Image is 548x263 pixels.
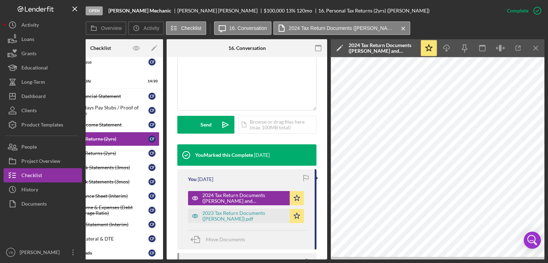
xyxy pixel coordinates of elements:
[21,182,38,198] div: History
[4,154,82,168] button: Project Overview
[56,136,148,142] div: Personal Tax Returns (2yrs)
[4,75,82,89] button: Long-Term
[21,118,63,134] div: Product Templates
[18,245,64,261] div: [PERSON_NAME]
[148,58,156,66] div: C F
[4,61,82,75] button: Educational
[148,221,156,228] div: C F
[188,191,304,205] button: 2024 Tax Return Documents ([PERSON_NAME] and [PERSON_NAME]).pdf
[56,59,148,65] div: Eligibility Phase
[148,207,156,214] div: C F
[56,165,148,170] div: Personal Bank Statements (3mos)
[202,192,286,204] div: 2024 Tax Return Documents ([PERSON_NAME] and [PERSON_NAME]).pdf
[148,164,156,171] div: C F
[507,4,528,18] div: Complete
[101,25,122,31] label: Overview
[42,132,159,146] a: Personal Tax Returns (2yrs)CF
[4,32,82,46] button: Loans
[202,210,286,222] div: 2023 Tax Return Documents ([PERSON_NAME]).pdf
[56,179,148,185] div: Business Bank Statements (3mos)
[42,175,159,189] a: Business Bank Statements (3mos)CF
[296,8,312,14] div: 120 mo
[4,245,82,259] button: YB[PERSON_NAME]
[4,103,82,118] button: Clients
[56,250,148,256] div: Use of Proceeds
[4,46,82,61] button: Grants
[21,75,45,91] div: Long-Term
[349,42,416,54] div: 2024 Tax Return Documents ([PERSON_NAME] and [PERSON_NAME]).pdf
[42,160,159,175] a: Personal Bank Statements (3mos)CF
[195,152,253,158] div: You Marked this Complete
[188,209,304,223] button: 2023 Tax Return Documents ([PERSON_NAME]).pdf
[21,61,48,77] div: Educational
[166,21,206,35] button: Checklist
[206,236,245,242] span: Move Documents
[42,89,159,103] a: Personal Financial StatementCF
[4,18,82,32] button: Activity
[148,192,156,200] div: C F
[148,249,156,257] div: C F
[214,21,272,35] button: 16. Conversation
[148,121,156,128] div: C F
[21,154,60,170] div: Project Overview
[56,150,148,156] div: Business Tax Returns (2yrs)
[21,168,42,184] div: Checklist
[229,25,267,31] label: 16. Conversation
[4,140,82,154] button: People
[273,21,410,35] button: 2024 Tax Return Documents ([PERSON_NAME] and [PERSON_NAME]).pdf
[21,32,34,48] div: Loans
[148,178,156,185] div: C F
[42,55,159,69] a: Eligibility PhaseCF
[4,89,82,103] button: Dashboard
[21,89,46,105] div: Dashboard
[42,203,159,217] a: Business Income & Expenses (Debt Service Coverage Ratio)CF
[148,235,156,242] div: C F
[143,25,159,31] label: Activity
[228,45,266,51] div: 16. Conversation
[188,176,197,182] div: You
[56,122,148,128] div: Household Income Statement
[21,18,39,34] div: Activity
[4,118,82,132] a: Product Templates
[128,21,164,35] button: Activity
[42,189,159,203] a: Business Balance Sheet (Interim)CF
[42,146,159,160] a: Business Tax Returns (2yrs)CF
[42,217,159,232] a: Profit & Loss Statement (Interim)CF
[524,232,541,249] div: Open Intercom Messenger
[9,251,13,254] text: YB
[4,182,82,197] button: History
[177,116,234,134] button: Send
[42,232,159,246] a: Business Collateral & DTECF
[42,103,159,118] a: Previous 30 days Pay Stubs / Proof of Other IncomeCF
[286,8,295,14] div: 13 %
[500,4,544,18] button: Complete
[4,168,82,182] button: Checklist
[56,105,148,116] div: Previous 30 days Pay Stubs / Proof of Other Income
[86,21,126,35] button: Overview
[21,46,36,62] div: Grants
[90,45,111,51] div: Checklist
[318,8,430,14] div: 16. Personal Tax Returns (2yrs) ([PERSON_NAME])
[145,79,158,83] div: 14 / 20
[4,197,82,211] button: Documents
[21,140,37,156] div: People
[148,93,156,100] div: C F
[289,25,396,31] label: 2024 Tax Return Documents ([PERSON_NAME] and [PERSON_NAME]).pdf
[21,103,37,119] div: Clients
[201,116,212,134] div: Send
[52,79,140,83] div: Documentation
[181,25,202,31] label: Checklist
[264,7,285,14] span: $100,000
[86,6,103,15] div: Open
[42,246,159,260] a: Use of ProceedsCF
